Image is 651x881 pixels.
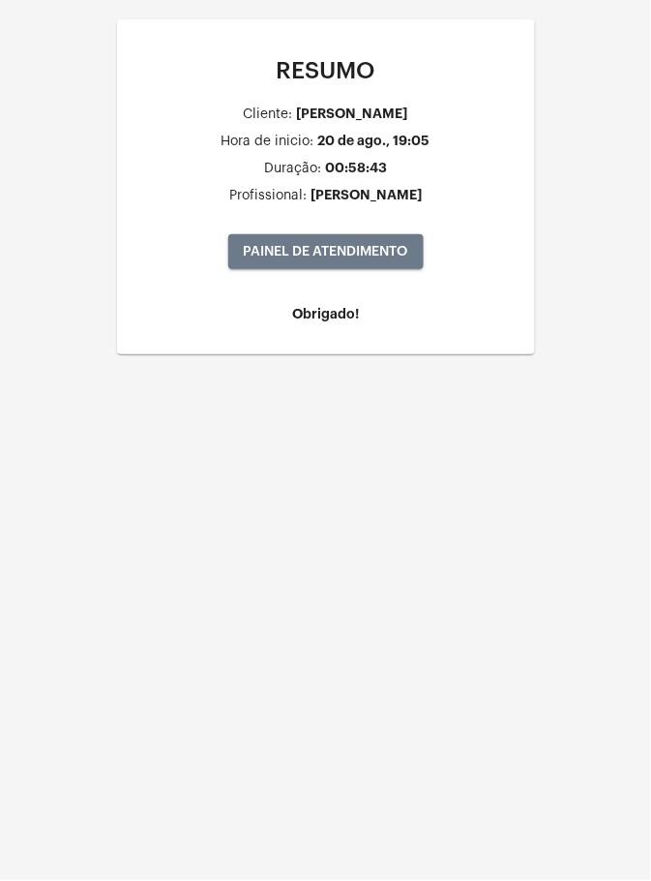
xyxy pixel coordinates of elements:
p: RESUMO [133,58,519,83]
h4: Obrigado! [133,307,519,321]
div: 20 de ago., 19:05 [318,134,430,148]
button: PAINEL DE ATENDIMENTO [228,234,424,269]
div: Hora de inicio: [222,135,314,149]
div: [PERSON_NAME] [311,188,422,202]
div: Profissional: [229,189,307,203]
div: [PERSON_NAME] [297,106,408,121]
span: PAINEL DE ATENDIMENTO [244,245,408,258]
div: Cliente: [244,107,293,122]
div: 00:58:43 [325,161,387,175]
div: Duração: [264,162,321,176]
